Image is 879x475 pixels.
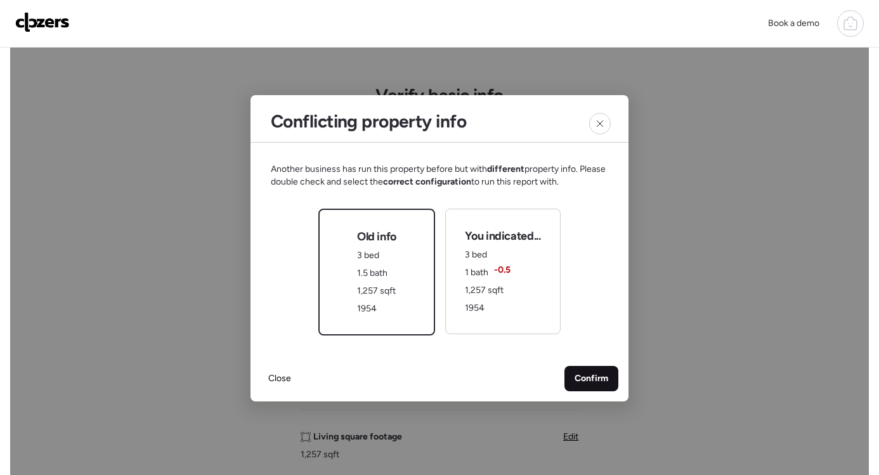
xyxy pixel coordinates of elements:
[271,110,466,132] h2: Conflicting property info
[15,12,70,32] img: Logo
[465,249,487,260] span: 3 bed
[357,303,377,314] span: 1954
[357,268,387,278] span: 1.5 bath
[768,18,819,29] span: Book a demo
[357,285,396,296] span: 1,257 sqft
[465,285,504,296] span: 1,257 sqft
[465,228,540,244] span: You indicated...
[383,176,471,187] span: correct configuration
[271,163,608,188] span: Another business has run this property before but with property info. Please double check and sel...
[357,229,396,244] span: Old info
[465,303,485,313] span: 1954
[487,164,524,174] span: different
[494,264,511,277] span: -0.5
[465,267,488,278] span: 1 bath
[357,250,379,261] span: 3 bed
[575,372,608,385] span: Confirm
[268,372,291,385] span: Close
